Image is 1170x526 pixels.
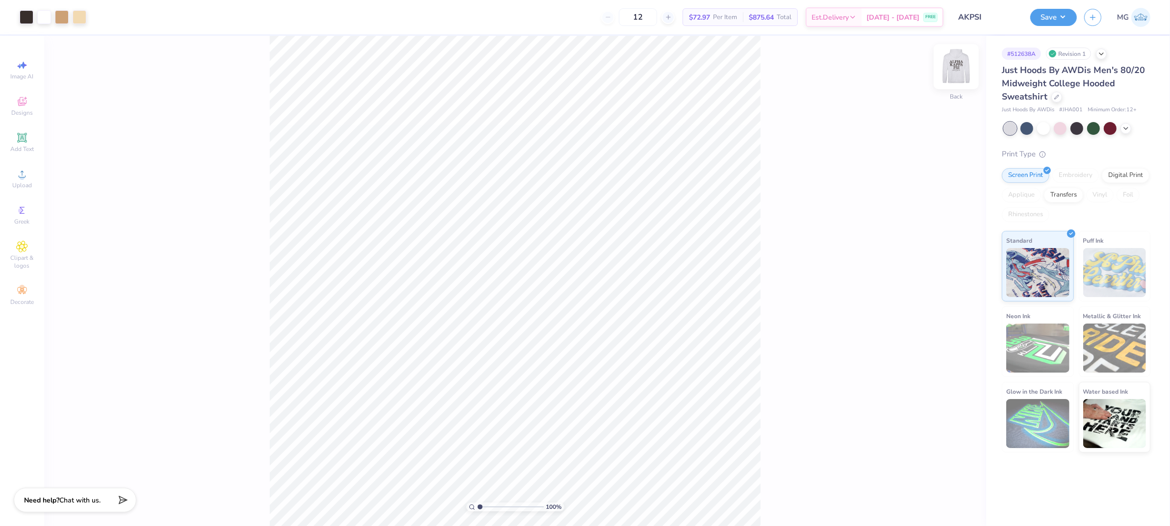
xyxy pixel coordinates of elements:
[11,73,34,80] span: Image AI
[937,47,976,86] img: Back
[1059,106,1083,114] span: # JHA001
[1086,188,1114,202] div: Vinyl
[11,109,33,117] span: Designs
[749,12,774,23] span: $875.64
[10,298,34,306] span: Decorate
[1117,8,1150,27] a: MG
[1052,168,1099,183] div: Embroidery
[951,7,1023,27] input: Untitled Design
[812,12,849,23] span: Est. Delivery
[1117,188,1140,202] div: Foil
[1083,386,1128,397] span: Water based Ink
[59,496,101,505] span: Chat with us.
[1002,149,1150,160] div: Print Type
[546,502,562,511] span: 100 %
[950,93,963,101] div: Back
[10,145,34,153] span: Add Text
[866,12,919,23] span: [DATE] - [DATE]
[5,254,39,270] span: Clipart & logos
[1083,235,1104,246] span: Puff Ink
[1006,235,1032,246] span: Standard
[1006,324,1069,373] img: Neon Ink
[1002,64,1145,102] span: Just Hoods By AWDis Men's 80/20 Midweight College Hooded Sweatshirt
[1006,386,1062,397] span: Glow in the Dark Ink
[1002,168,1049,183] div: Screen Print
[1030,9,1077,26] button: Save
[1002,48,1041,60] div: # 512638A
[713,12,737,23] span: Per Item
[24,496,59,505] strong: Need help?
[1083,399,1146,448] img: Water based Ink
[1046,48,1091,60] div: Revision 1
[1088,106,1137,114] span: Minimum Order: 12 +
[1131,8,1150,27] img: Mary Grace
[15,218,30,225] span: Greek
[1083,324,1146,373] img: Metallic & Glitter Ink
[1006,399,1069,448] img: Glow in the Dark Ink
[1044,188,1083,202] div: Transfers
[925,14,936,21] span: FREE
[777,12,791,23] span: Total
[1117,12,1129,23] span: MG
[689,12,710,23] span: $72.97
[1083,311,1141,321] span: Metallic & Glitter Ink
[619,8,657,26] input: – –
[12,181,32,189] span: Upload
[1002,188,1041,202] div: Applique
[1002,106,1054,114] span: Just Hoods By AWDis
[1006,248,1069,297] img: Standard
[1002,207,1049,222] div: Rhinestones
[1102,168,1149,183] div: Digital Print
[1006,311,1030,321] span: Neon Ink
[1083,248,1146,297] img: Puff Ink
